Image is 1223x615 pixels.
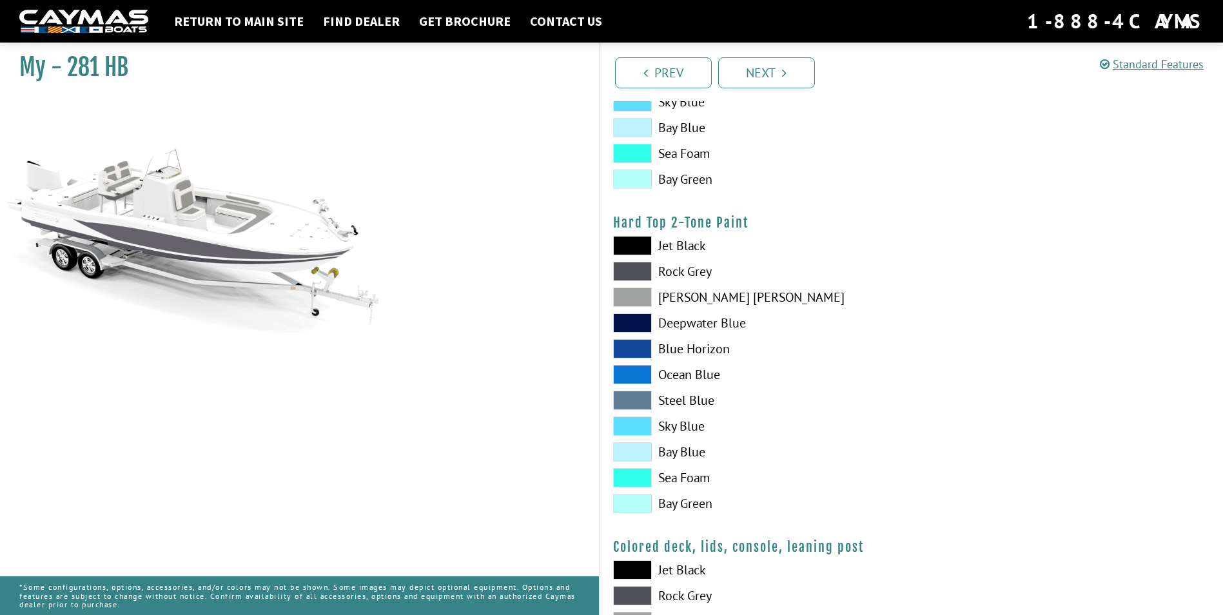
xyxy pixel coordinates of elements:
[19,10,148,34] img: white-logo-c9c8dbefe5ff5ceceb0f0178aa75bf4bb51f6bca0971e226c86eb53dfe498488.png
[19,576,580,615] p: *Some configurations, options, accessories, and/or colors may not be shown. Some images may depic...
[613,313,899,333] label: Deepwater Blue
[613,144,899,163] label: Sea Foam
[613,365,899,384] label: Ocean Blue
[613,339,899,358] label: Blue Horizon
[613,118,899,137] label: Bay Blue
[613,288,899,307] label: [PERSON_NAME] [PERSON_NAME]
[19,53,567,82] h1: My - 281 HB
[613,586,899,605] label: Rock Grey
[718,57,815,88] a: Next
[523,13,609,30] a: Contact Us
[613,442,899,462] label: Bay Blue
[613,215,1211,231] h4: Hard Top 2-Tone Paint
[1100,57,1204,72] a: Standard Features
[613,494,899,513] label: Bay Green
[168,13,310,30] a: Return to main site
[613,468,899,487] label: Sea Foam
[1027,7,1204,35] div: 1-888-4CAYMAS
[613,262,899,281] label: Rock Grey
[615,57,712,88] a: Prev
[613,416,899,436] label: Sky Blue
[613,170,899,189] label: Bay Green
[613,391,899,410] label: Steel Blue
[413,13,517,30] a: Get Brochure
[613,92,899,112] label: Sky Blue
[613,560,899,580] label: Jet Black
[613,539,1211,555] h4: Colored deck, lids, console, leaning post
[317,13,406,30] a: Find Dealer
[613,236,899,255] label: Jet Black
